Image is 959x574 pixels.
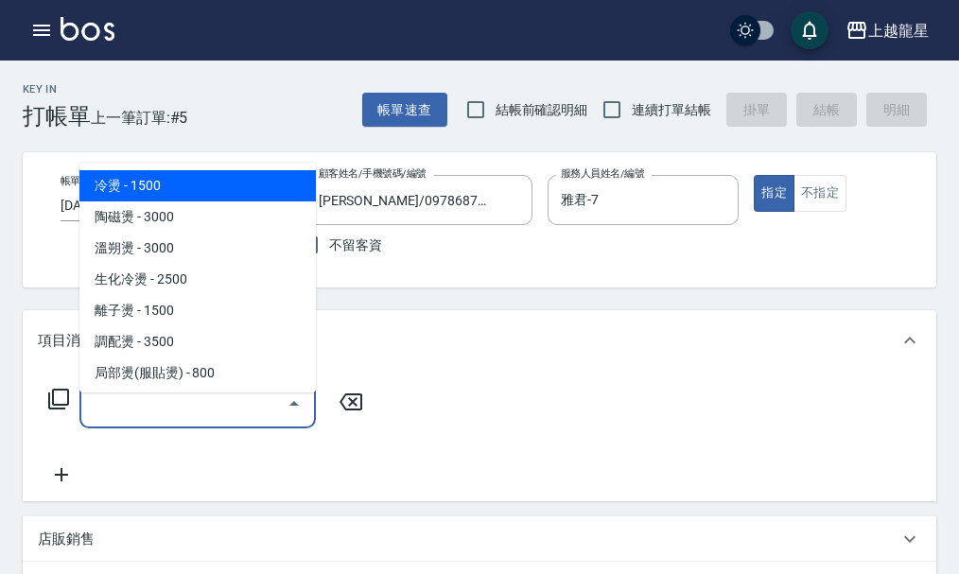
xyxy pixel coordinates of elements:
p: 項目消費 [38,331,95,351]
span: 冷燙 - 1500 [79,170,316,201]
span: 不留客資 [329,235,382,255]
span: 結帳前確認明細 [496,100,588,120]
label: 服務人員姓名/編號 [561,166,644,181]
div: 店販銷售 [23,516,936,562]
h3: 打帳單 [23,103,91,130]
button: 帳單速查 [362,93,447,128]
label: 帳單日期 [61,174,100,188]
input: YYYY/MM/DD hh:mm [61,190,211,221]
p: 店販銷售 [38,530,95,549]
span: 調配燙 - 3500 [79,326,316,357]
h2: Key In [23,83,91,96]
div: 上越龍星 [868,19,929,43]
span: 局部燙(服貼燙) - 800 [79,357,316,389]
span: 剪髮 - 600 [79,389,316,420]
span: 生化冷燙 - 2500 [79,264,316,295]
span: 溫朔燙 - 3000 [79,233,316,264]
span: 上一筆訂單:#5 [91,106,188,130]
span: 離子燙 - 1500 [79,295,316,326]
div: 項目消費 [23,310,936,371]
label: 顧客姓名/手機號碼/編號 [319,166,427,181]
button: save [791,11,828,49]
button: 不指定 [793,175,846,212]
button: 指定 [754,175,794,212]
button: Close [279,389,309,419]
span: 連續打單結帳 [632,100,711,120]
img: Logo [61,17,114,41]
button: 上越龍星 [838,11,936,50]
span: 陶磁燙 - 3000 [79,201,316,233]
